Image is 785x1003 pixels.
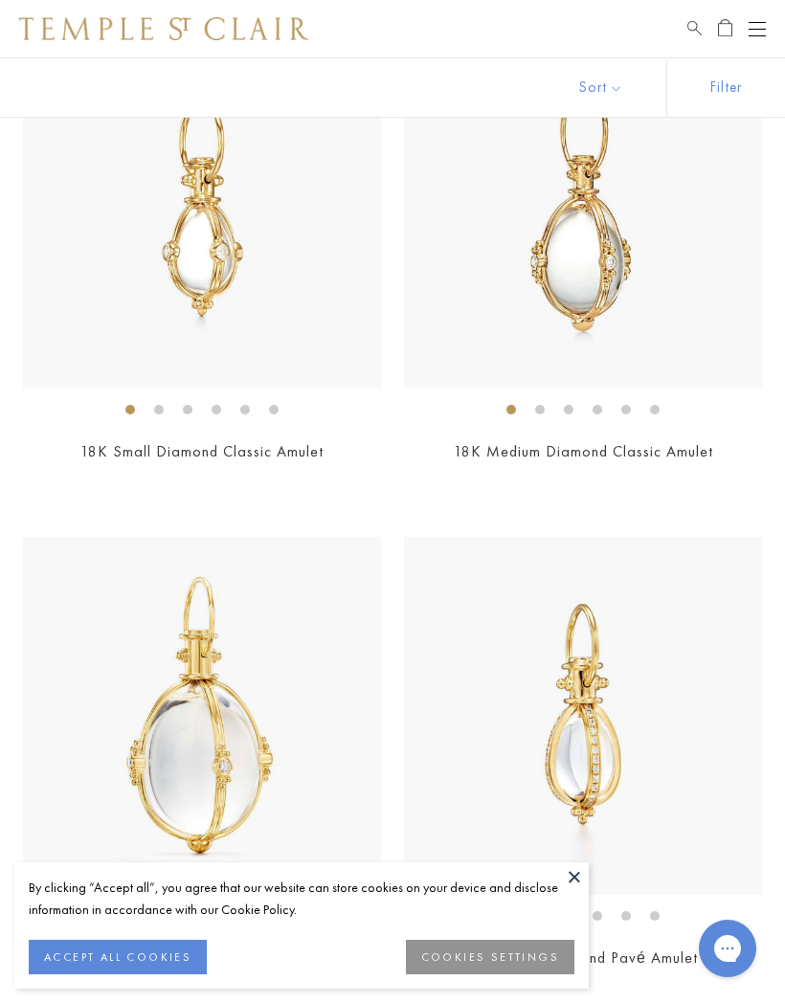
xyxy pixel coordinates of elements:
button: COOKIES SETTINGS [406,940,574,974]
a: 18K Small Diamond Classic Amulet [80,441,324,461]
a: Search [687,17,702,40]
img: P51800-E9 [23,31,381,389]
button: Show sort by [536,58,666,117]
iframe: Gorgias live chat messenger [689,913,766,984]
button: ACCEPT ALL COOKIES [29,940,207,974]
a: Open Shopping Bag [718,17,732,40]
img: P51800-E9 [404,31,762,389]
img: P51801-E11PV [404,537,762,895]
button: Show filters [666,58,785,117]
img: Temple St. Clair [19,17,308,40]
button: Open navigation [749,17,766,40]
div: By clicking “Accept all”, you agree that our website can store cookies on your device and disclos... [29,877,574,921]
img: P51800-E9 [23,537,381,895]
a: 18K Medium Diamond Classic Amulet [454,441,713,461]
